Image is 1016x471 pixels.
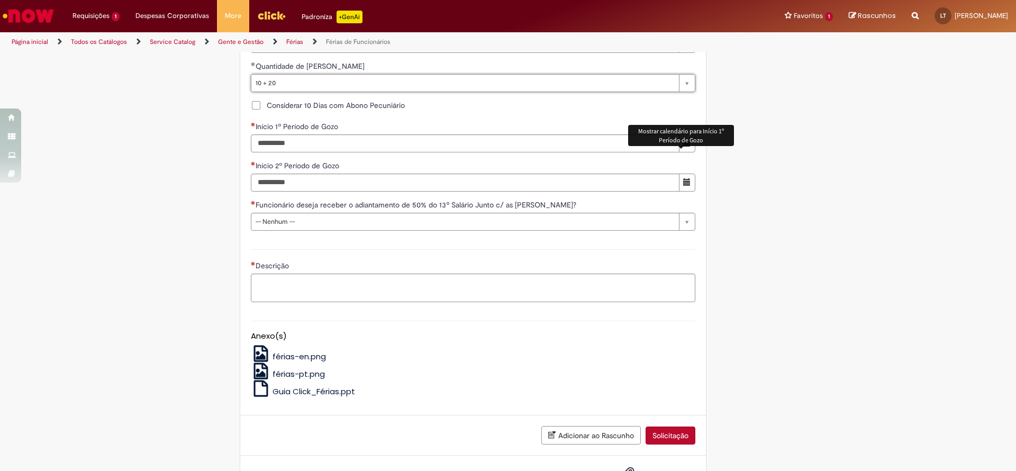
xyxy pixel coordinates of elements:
[858,11,896,21] span: Rascunhos
[251,368,325,379] a: férias-pt.png
[302,11,362,23] div: Padroniza
[251,201,256,205] span: Necessários
[256,75,674,92] span: 10 + 20
[646,427,695,445] button: Solicitação
[337,11,362,23] p: +GenAi
[955,11,1008,20] span: [PERSON_NAME]
[251,161,256,166] span: Necessários
[794,11,823,21] span: Favoritos
[256,122,340,131] span: Início 1º Período de Gozo
[679,174,695,192] button: Mostrar calendário para Início 2º Período de Gozo
[150,38,195,46] a: Service Catalog
[273,386,355,397] span: Guia Click_Férias.ppt
[825,12,833,21] span: 1
[72,11,110,21] span: Requisições
[326,38,391,46] a: Férias de Funcionários
[256,61,367,71] span: Quantidade de [PERSON_NAME]
[218,38,264,46] a: Gente e Gestão
[135,11,209,21] span: Despesas Corporativas
[849,11,896,21] a: Rascunhos
[251,351,326,362] a: férias-en.png
[251,274,695,302] textarea: Descrição
[251,261,256,266] span: Necessários
[256,213,674,230] span: -- Nenhum --
[251,134,679,152] input: Início 1º Período de Gozo
[225,11,241,21] span: More
[1,5,56,26] img: ServiceNow
[251,62,256,66] span: Obrigatório Preenchido
[256,200,578,210] span: Funcionário deseja receber o adiantamento de 50% do 13º Salário Junto c/ as [PERSON_NAME]?
[251,386,356,397] a: Guia Click_Férias.ppt
[8,32,669,52] ul: Trilhas de página
[541,426,641,445] button: Adicionar ao Rascunho
[257,7,286,23] img: click_logo_yellow_360x200.png
[273,368,325,379] span: férias-pt.png
[267,100,405,111] span: Considerar 10 Dias com Abono Pecuniário
[71,38,127,46] a: Todos os Catálogos
[273,351,326,362] span: férias-en.png
[256,261,291,270] span: Descrição
[940,12,946,19] span: LT
[251,332,695,341] h5: Anexo(s)
[251,122,256,126] span: Necessários
[12,38,48,46] a: Página inicial
[256,161,341,170] span: Início 2º Período de Gozo
[628,125,734,146] div: Mostrar calendário para Início 1º Período de Gozo
[286,38,303,46] a: Férias
[112,12,120,21] span: 1
[251,174,679,192] input: Início 2º Período de Gozo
